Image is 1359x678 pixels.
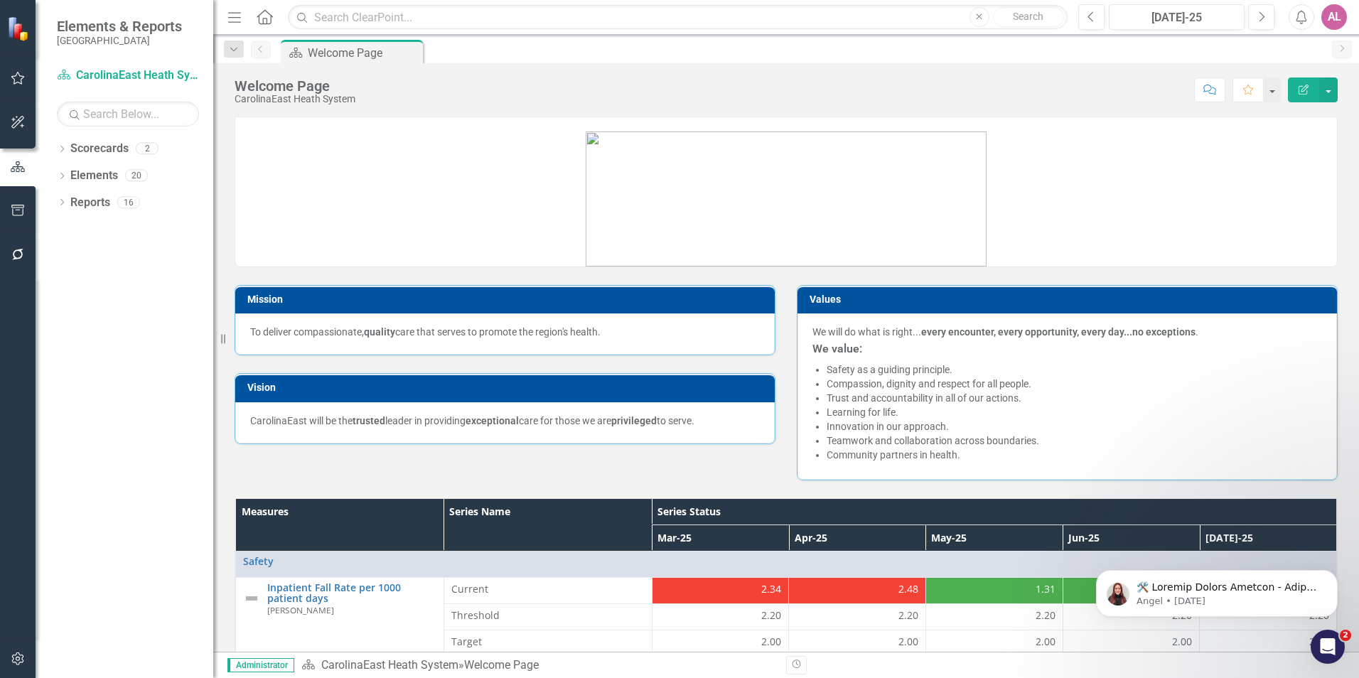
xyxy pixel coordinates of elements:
img: Not Defined [243,590,260,607]
div: 16 [117,196,140,208]
span: 2.20 [761,608,781,623]
p: CarolinaEast will be the leader in providing care for those we are to serve. [250,414,760,428]
span: 2.00 [898,635,918,649]
span: Search [1013,11,1043,22]
span: 2.20 [898,608,918,623]
td: Double-Click to Edit [789,603,926,630]
span: Elements & Reports [57,18,182,35]
td: Double-Click to Edit [1063,603,1200,630]
td: Double-Click to Edit [789,577,926,603]
li: Teamwork and collaboration across boundaries. [827,434,1322,448]
button: Search [993,7,1064,27]
td: Double-Click to Edit [925,630,1063,656]
h3: Values [810,294,1330,305]
td: Double-Click to Edit [444,577,652,603]
li: Community partners in health. [827,448,1322,462]
a: Scorecards [70,141,129,157]
strong: privileged [611,415,657,426]
td: Double-Click to Edit [1063,577,1200,603]
td: Double-Click to Edit [652,577,789,603]
td: Double-Click to Edit [925,603,1063,630]
p: We will do what is right... . [812,325,1322,339]
strong: exceptional [466,415,519,426]
strong: trusted [353,415,385,426]
a: Safety [243,556,1329,566]
span: 1.31 [1036,582,1055,596]
li: Learning for life. [827,405,1322,419]
td: Double-Click to Edit [1200,630,1337,656]
span: 2.48 [898,582,918,596]
span: 2.00 [1172,635,1192,649]
div: 2 [136,143,159,155]
a: CarolinaEast Heath System [321,658,458,672]
small: [GEOGRAPHIC_DATA] [57,35,182,46]
iframe: Intercom notifications message [1075,540,1359,640]
div: Welcome Page [308,44,419,62]
img: ClearPoint Strategy [7,16,32,41]
td: Double-Click to Edit [444,603,652,630]
a: Reports [70,195,110,211]
span: 2.20 [1036,608,1055,623]
a: Elements [70,168,118,184]
a: Inpatient Fall Rate per 1000 patient days [267,582,436,604]
div: Welcome Page [464,658,539,672]
div: [DATE]-25 [1114,9,1240,26]
td: Double-Click to Edit Right Click for Context Menu [236,551,1337,577]
strong: quality [364,326,395,338]
h3: We value: [812,343,1322,355]
img: mceclip1.png [586,131,987,267]
a: CarolinaEast Heath System [57,68,199,84]
div: Welcome Page [235,78,355,94]
span: 2 [1340,630,1351,641]
div: » [301,657,775,674]
td: Double-Click to Edit [925,577,1063,603]
span: Administrator [227,658,294,672]
li: Innovation in our approach. [827,419,1322,434]
input: Search Below... [57,102,199,127]
p: To deliver compassionate, care that serves to promote the region's health. [250,325,760,339]
td: Double-Click to Edit [652,630,789,656]
li: Compassion, dignity and respect for all people. [827,377,1322,391]
span: 2.34 [761,582,781,596]
h3: Vision [247,382,768,393]
span: 2.00 [1036,635,1055,649]
div: 20 [125,170,148,182]
td: Double-Click to Edit [789,630,926,656]
li: Safety as a guiding principle. [827,362,1322,377]
iframe: Intercom live chat [1311,630,1345,664]
button: [DATE]-25 [1109,4,1245,30]
div: CarolinaEast Heath System [235,94,355,104]
span: Target [451,635,645,649]
td: Double-Click to Edit [652,603,789,630]
small: [PERSON_NAME] [267,606,334,615]
td: Double-Click to Edit [444,630,652,656]
strong: every encounter, every opportunity, every day...no exceptions [921,326,1196,338]
li: Trust and accountability in all of our actions. [827,391,1322,405]
span: 2.00 [1309,635,1329,649]
input: Search ClearPoint... [288,5,1068,30]
h3: Mission [247,294,768,305]
td: Double-Click to Edit [1063,630,1200,656]
span: Threshold [451,608,645,623]
button: AL [1321,4,1347,30]
span: 2.00 [761,635,781,649]
span: Current [451,582,645,596]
